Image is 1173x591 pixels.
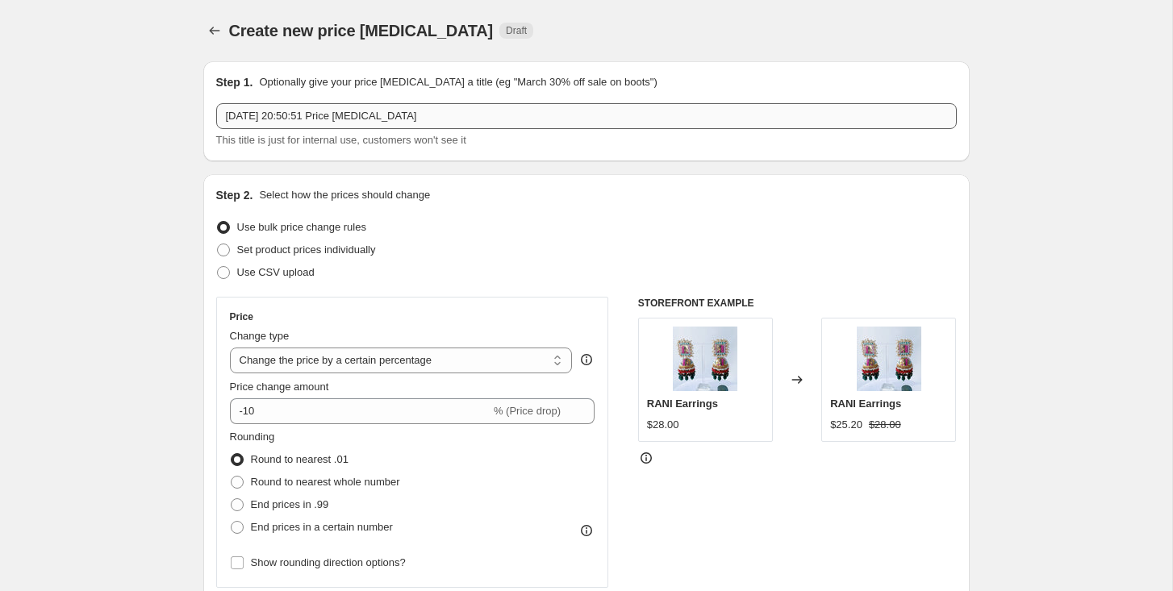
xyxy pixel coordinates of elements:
[251,556,406,568] span: Show rounding direction options?
[857,327,921,391] img: WhatsAppImage2021-08-13at8.34.20PM_80x.jpg
[251,476,400,488] span: Round to nearest whole number
[237,266,315,278] span: Use CSV upload
[251,521,393,533] span: End prices in a certain number
[230,431,275,443] span: Rounding
[229,22,494,40] span: Create new price [MEDICAL_DATA]
[830,417,862,433] div: $25.20
[216,103,957,129] input: 30% off holiday sale
[578,352,595,368] div: help
[237,221,366,233] span: Use bulk price change rules
[259,187,430,203] p: Select how the prices should change
[830,397,901,410] span: RANI Earrings
[203,19,226,42] button: Price change jobs
[237,243,376,256] span: Set product prices individually
[216,134,466,146] span: This title is just for internal use, customers won't see it
[638,297,957,310] h6: STOREFRONT EXAMPLE
[647,417,679,433] div: $28.00
[673,327,737,391] img: WhatsAppImage2021-08-13at8.34.20PM_80x.jpg
[259,74,657,90] p: Optionally give your price [MEDICAL_DATA] a title (eg "March 30% off sale on boots")
[230,330,290,342] span: Change type
[230,381,329,393] span: Price change amount
[251,498,329,510] span: End prices in .99
[230,398,490,424] input: -15
[506,24,527,37] span: Draft
[494,405,561,417] span: % (Price drop)
[216,187,253,203] h2: Step 2.
[869,417,901,433] strike: $28.00
[251,453,349,465] span: Round to nearest .01
[216,74,253,90] h2: Step 1.
[647,397,718,410] span: RANI Earrings
[230,310,253,323] h3: Price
